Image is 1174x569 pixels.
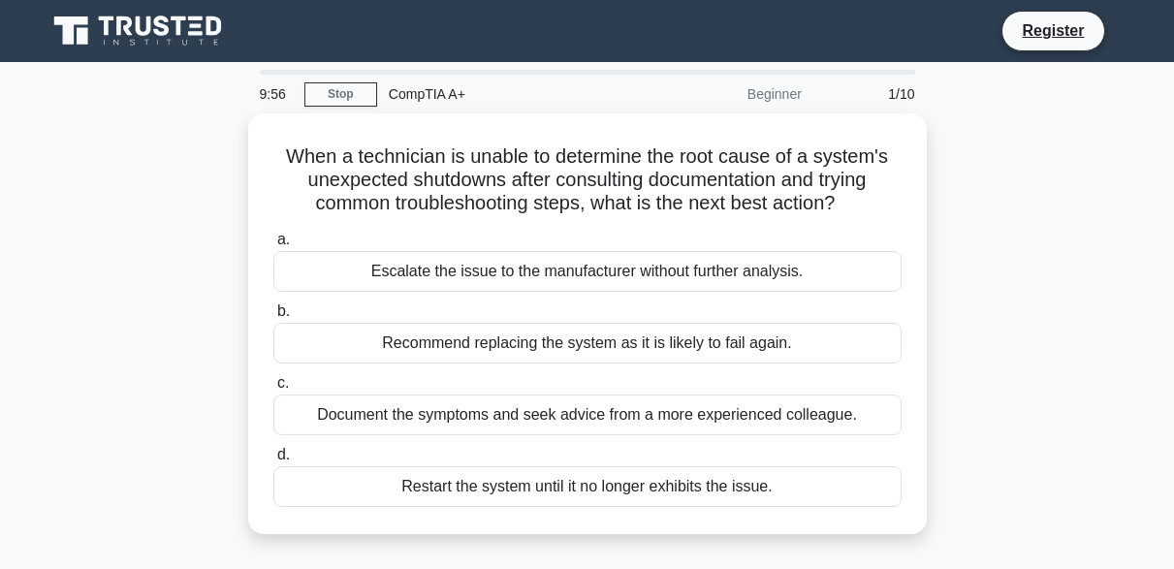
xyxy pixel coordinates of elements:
[273,323,902,364] div: Recommend replacing the system as it is likely to fail again.
[813,75,927,113] div: 1/10
[277,446,290,462] span: d.
[1010,18,1095,43] a: Register
[304,82,377,107] a: Stop
[273,466,902,507] div: Restart the system until it no longer exhibits the issue.
[271,144,904,216] h5: When a technician is unable to determine the root cause of a system's unexpected shutdowns after ...
[273,251,902,292] div: Escalate the issue to the manufacturer without further analysis.
[377,75,644,113] div: CompTIA A+
[248,75,304,113] div: 9:56
[273,395,902,435] div: Document the symptoms and seek advice from a more experienced colleague.
[644,75,813,113] div: Beginner
[277,231,290,247] span: a.
[277,374,289,391] span: c.
[277,302,290,319] span: b.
